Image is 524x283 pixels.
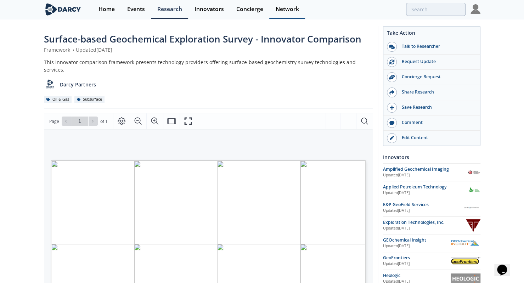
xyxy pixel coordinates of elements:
[383,261,451,267] div: Updated [DATE]
[383,243,451,249] div: Updated [DATE]
[383,184,468,190] div: Applied Petroleum Technology
[406,3,466,16] input: Advanced Search
[44,58,373,73] div: This innovator comparison framework presents technology providers offering surface-based geochemi...
[383,184,480,196] a: Applied Petroleum Technology Updated[DATE] Applied Petroleum Technology
[383,255,451,261] div: GeoFrontiers
[383,226,466,231] div: Updated [DATE]
[74,96,105,103] div: Subsurface
[60,81,96,88] p: Darcy Partners
[44,33,361,45] span: Surface-based Geochemical Exploration Survey - Innovator Comparison
[383,166,480,179] a: Amplified Geochemical Imaging Updated[DATE] Amplified Geochemical Imaging
[468,184,480,196] img: Applied Petroleum Technology
[494,255,517,276] iframe: chat widget
[397,104,476,111] div: Save Research
[383,219,480,232] a: Exploration Technologies, Inc. Updated[DATE] Exploration Technologies, Inc.
[195,6,224,12] div: Innovators
[466,219,480,232] img: Exploration Technologies, Inc.
[383,172,468,178] div: Updated [DATE]
[397,74,476,80] div: Concierge Request
[397,119,476,126] div: Comment
[127,6,145,12] div: Events
[383,272,451,279] div: Heologic
[98,6,115,12] div: Home
[383,255,480,267] a: GeoFrontiers Updated[DATE] GeoFrontiers
[157,6,182,12] div: Research
[72,46,76,53] span: •
[236,6,263,12] div: Concierge
[44,3,83,16] img: logo-wide.svg
[383,151,480,163] div: Innovators
[44,46,373,53] div: Framework Updated [DATE]
[397,135,476,141] div: Edit Content
[383,237,451,243] div: GEOchemical Insight
[383,29,480,39] div: Take Action
[44,96,72,103] div: Oil & Gas
[397,89,476,95] div: Share Research
[462,202,480,214] img: E&P GeoField Services
[451,240,480,247] img: GEOchemical Insight
[383,131,480,146] a: Edit Content
[468,166,480,179] img: Amplified Geochemical Imaging
[276,6,299,12] div: Network
[383,219,466,226] div: Exploration Technologies, Inc.
[383,202,480,214] a: E&P GeoField Services Updated[DATE] E&P GeoField Services
[383,202,462,208] div: E&P GeoField Services
[383,190,468,196] div: Updated [DATE]
[451,257,480,264] img: GeoFrontiers
[397,58,476,65] div: Request Update
[383,166,468,172] div: Amplified Geochemical Imaging
[397,43,476,50] div: Talk to Researcher
[383,208,462,214] div: Updated [DATE]
[471,4,480,14] img: Profile
[383,237,480,249] a: GEOchemical Insight Updated[DATE] GEOchemical Insight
